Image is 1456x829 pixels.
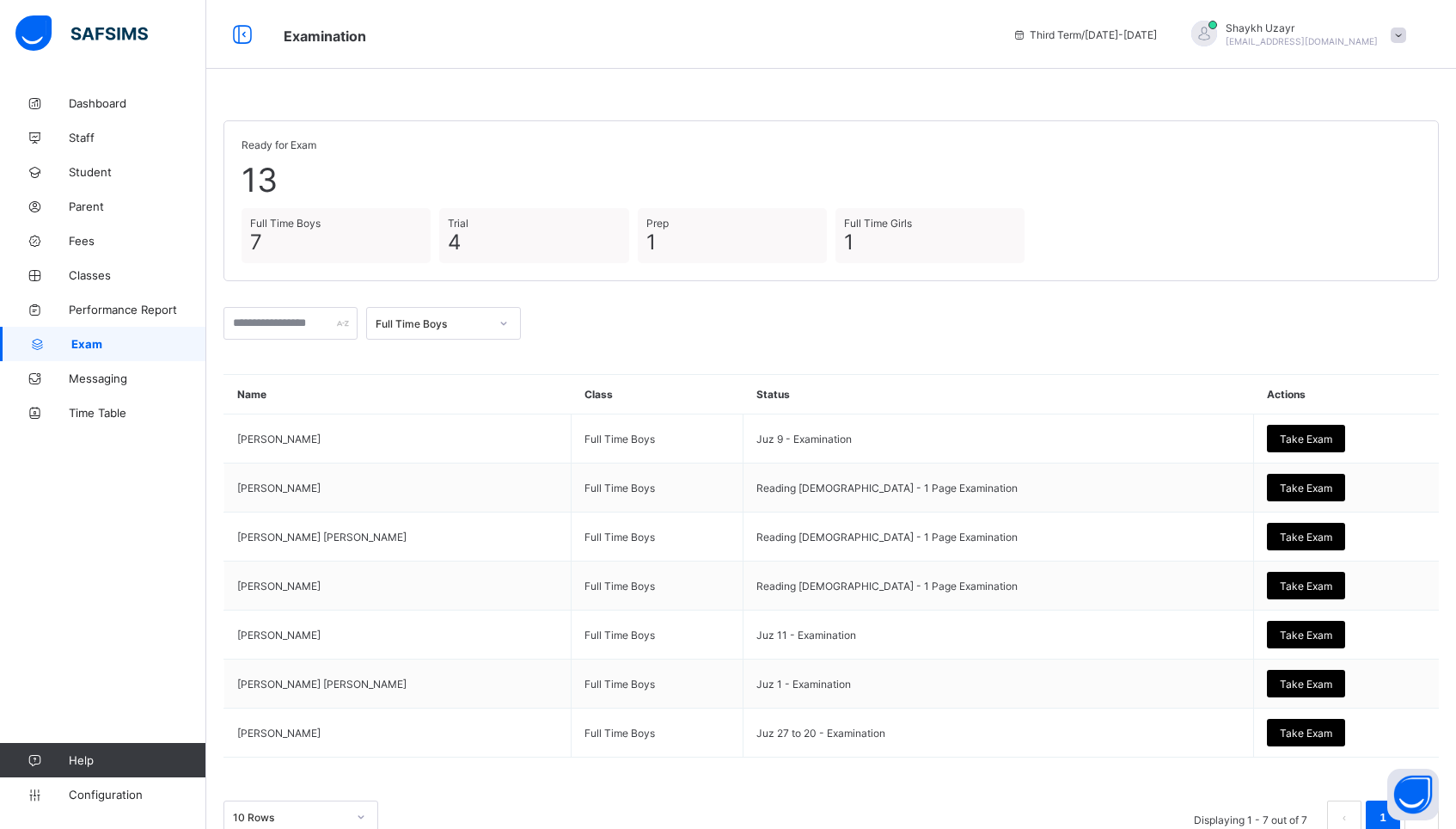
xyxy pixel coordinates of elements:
[1254,375,1439,414] th: Actions
[743,709,1254,758] td: Juz 27 to 20 - Examination
[743,414,1254,464] td: Juz 9 - Examination
[1280,433,1332,445] span: Take Exam
[224,611,572,660] td: [PERSON_NAME]
[69,96,206,110] span: Dashboard
[572,464,743,513] td: Full Time Boys
[1012,28,1157,41] span: session/term information
[1226,36,1378,46] span: [EMAIL_ADDRESS][DOMAIN_NAME]
[69,131,206,144] span: Staff
[69,268,206,282] span: Classes
[1226,21,1378,34] span: Shaykh Uzayr
[572,513,743,562] td: Full Time Boys
[69,303,206,316] span: Performance Report
[15,15,148,52] img: safsims
[743,375,1254,414] th: Status
[572,660,743,709] td: Full Time Boys
[448,217,620,230] span: Trial
[242,138,1421,151] span: Ready for Exam
[250,217,422,230] span: Full Time Boys
[69,234,206,248] span: Fees
[224,513,572,562] td: [PERSON_NAME] [PERSON_NAME]
[233,811,346,824] div: 10 Rows
[743,513,1254,562] td: Reading [DEMOGRAPHIC_DATA] - 1 Page Examination
[646,217,818,230] span: Prep
[69,200,206,213] span: Parent
[69,406,206,420] span: Time Table
[376,317,489,330] div: Full Time Boys
[646,230,818,255] span: 1
[743,611,1254,660] td: Juz 11 - Examination
[1280,629,1332,642] span: Take Exam
[1174,21,1415,49] div: ShaykhUzayr
[242,160,1421,200] span: 13
[250,230,422,255] span: 7
[224,464,572,513] td: [PERSON_NAME]
[71,337,206,351] span: Exam
[743,562,1254,611] td: Reading [DEMOGRAPHIC_DATA] - 1 Page Examination
[69,165,206,179] span: Student
[743,464,1254,513] td: Reading [DEMOGRAPHIC_DATA] - 1 Page Examination
[448,230,620,255] span: 4
[224,660,572,709] td: [PERSON_NAME] [PERSON_NAME]
[69,753,205,767] span: Help
[572,611,743,660] td: Full Time Boys
[572,562,743,611] td: Full Time Boys
[224,375,572,414] th: Name
[743,660,1254,709] td: Juz 1 - Examination
[224,562,572,611] td: [PERSON_NAME]
[1280,482,1332,494] span: Take Exam
[1374,807,1391,829] a: 1
[224,414,572,464] td: [PERSON_NAME]
[1387,769,1439,820] button: Open asap
[844,230,1016,255] span: 1
[1280,727,1332,740] span: Take Exam
[1280,580,1332,593] span: Take Exam
[224,709,572,758] td: [PERSON_NAME]
[844,217,1016,230] span: Full Time Girls
[572,375,743,414] th: Class
[69,788,205,801] span: Configuration
[1280,531,1332,543] span: Take Exam
[572,414,743,464] td: Full Time Boys
[69,372,206,385] span: Messaging
[572,709,743,758] td: Full Time Boys
[284,28,366,45] span: Examination
[1280,678,1332,691] span: Take Exam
